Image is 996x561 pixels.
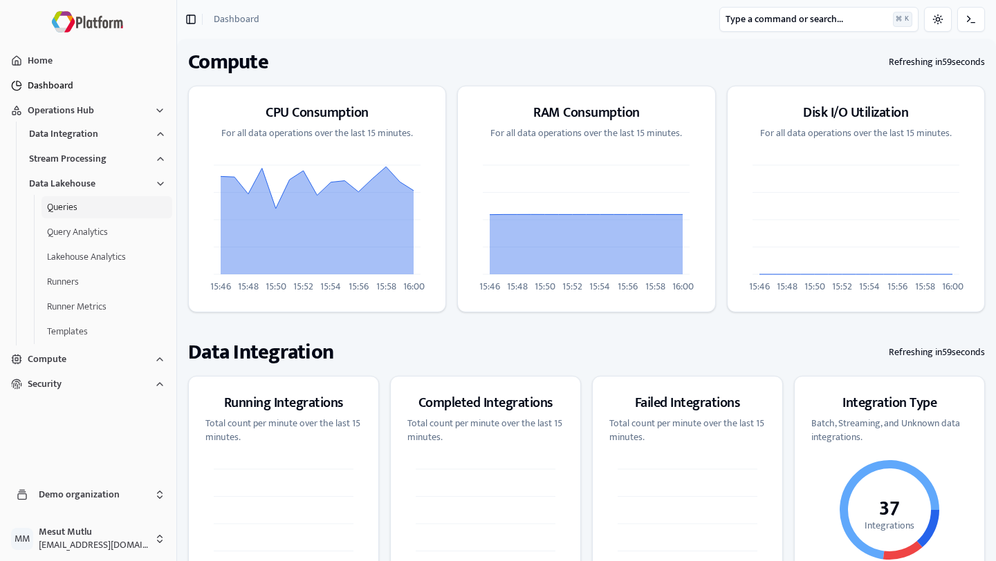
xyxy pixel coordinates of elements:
tspan: 15:48 [238,278,259,294]
tspan: 37 [879,491,900,526]
span: Type a command or search... [726,12,843,26]
tspan: 16:00 [941,278,963,294]
span: Refreshing in 59 seconds [889,343,985,362]
p: For all data operations over the last 15 minutes. [760,126,952,140]
h3: Disk I/O Utilization [803,103,908,122]
button: Templates [41,321,172,343]
p: Batch, Streaming, and Unknown data integrations. [811,417,968,444]
span: Refreshing in 59 seconds [889,53,985,72]
h3: Integration Type [842,393,937,412]
h3: RAM Consumption [533,103,640,122]
tspan: 15:50 [266,278,286,294]
button: Runners [41,271,172,293]
button: Query Analytics [41,221,172,243]
span: Compute [28,352,66,366]
tspan: 15:56 [618,278,638,294]
span: Data Integration [29,127,98,141]
span: [EMAIL_ADDRESS][DOMAIN_NAME] [39,538,149,552]
h3: CPU Consumption [266,103,369,122]
a: Dashboard [214,12,259,26]
span: Data Lakehouse [29,177,95,191]
button: Demo organization [6,478,171,511]
nav: breadcrumb [214,12,259,26]
tspan: 15:52 [562,278,582,294]
button: Lakehouse Analytics [41,246,172,268]
button: Dashboard [6,75,171,97]
p: For all data operations over the last 15 minutes. [221,126,413,140]
tspan: 15:46 [749,278,770,294]
p: Total count per minute over the last 15 minutes. [609,417,766,444]
tspan: 15:46 [210,278,231,294]
iframe: JSD widget [988,554,996,561]
tspan: 15:46 [479,278,500,294]
p: For all data operations over the last 15 minutes. [490,126,682,140]
tspan: 15:50 [804,278,824,294]
tspan: 16:00 [403,278,425,294]
tspan: 15:56 [887,278,907,294]
p: Total count per minute over the last 15 minutes. [407,417,564,444]
h1: Data Integration [188,340,333,365]
button: Queries [41,196,172,218]
h3: Failed Integrations [635,393,741,412]
tspan: 15:56 [349,278,369,294]
tspan: 16:00 [672,278,694,294]
h1: Compute [188,50,268,75]
span: Security [28,377,62,391]
tspan: 15:52 [832,278,852,294]
button: Runner Metrics [41,296,172,318]
span: Operations Hub [28,104,94,117]
tspan: 15:54 [590,278,611,294]
h3: Completed Integrations [418,393,553,412]
tspan: 15:52 [293,278,313,294]
span: M M [11,528,33,550]
button: Home [6,50,171,72]
span: Demo organization [39,488,149,501]
tspan: 15:50 [535,278,555,294]
button: MMMesut Mutlu[EMAIL_ADDRESS][DOMAIN_NAME] [6,522,171,555]
span: Stream Processing [29,152,107,166]
button: Compute [6,348,171,370]
button: Data Integration [24,123,172,145]
tspan: 15:58 [645,278,665,294]
tspan: Integrations [865,517,914,533]
tspan: 15:54 [320,278,341,294]
button: Security [6,373,171,395]
tspan: 15:48 [507,278,528,294]
tspan: 15:58 [914,278,934,294]
h3: Running Integrations [224,393,344,412]
button: Type a command or search...⌘K [719,7,919,32]
p: Total count per minute over the last 15 minutes. [205,417,362,444]
button: Stream Processing [24,148,172,170]
tspan: 15:48 [777,278,797,294]
span: Mesut Mutlu [39,526,149,538]
tspan: 15:54 [859,278,880,294]
button: Operations Hub [6,99,171,122]
tspan: 15:58 [376,278,396,294]
button: Data Lakehouse [24,173,172,195]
